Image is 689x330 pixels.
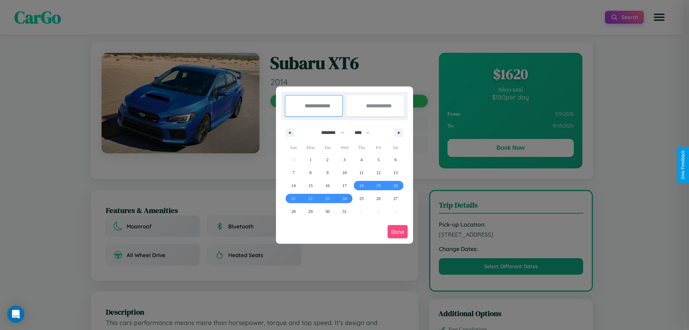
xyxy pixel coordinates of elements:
[370,142,387,153] span: Fri
[359,192,364,205] span: 25
[359,179,364,192] span: 18
[342,179,347,192] span: 17
[302,142,319,153] span: Mon
[387,179,404,192] button: 20
[302,166,319,179] button: 8
[370,179,387,192] button: 19
[7,306,24,323] div: Open Intercom Messenger
[325,205,330,218] span: 30
[387,142,404,153] span: Sat
[342,192,347,205] span: 24
[376,179,381,192] span: 19
[285,166,302,179] button: 7
[342,205,347,218] span: 31
[378,153,380,166] span: 5
[319,142,336,153] span: Tue
[343,153,346,166] span: 3
[387,192,404,205] button: 27
[360,153,362,166] span: 4
[336,142,353,153] span: Wed
[319,205,336,218] button: 30
[342,166,347,179] span: 10
[370,166,387,179] button: 12
[308,192,313,205] span: 22
[360,166,364,179] span: 11
[291,192,296,205] span: 21
[336,179,353,192] button: 17
[353,179,370,192] button: 18
[309,166,311,179] span: 8
[393,192,398,205] span: 27
[325,192,330,205] span: 23
[370,192,387,205] button: 26
[353,192,370,205] button: 25
[285,179,302,192] button: 14
[308,205,313,218] span: 29
[327,153,329,166] span: 2
[353,153,370,166] button: 4
[387,166,404,179] button: 13
[376,166,381,179] span: 12
[319,166,336,179] button: 9
[291,205,296,218] span: 28
[370,153,387,166] button: 5
[325,179,330,192] span: 16
[388,225,408,238] button: Done
[336,192,353,205] button: 24
[319,153,336,166] button: 2
[336,166,353,179] button: 10
[319,192,336,205] button: 23
[285,205,302,218] button: 28
[292,166,295,179] span: 7
[285,142,302,153] span: Sun
[285,192,302,205] button: 21
[336,153,353,166] button: 3
[336,205,353,218] button: 31
[376,192,381,205] span: 26
[308,179,313,192] span: 15
[302,192,319,205] button: 22
[393,166,398,179] span: 13
[302,179,319,192] button: 15
[302,153,319,166] button: 1
[680,150,685,180] div: Give Feedback
[394,153,397,166] span: 6
[353,142,370,153] span: Thu
[319,179,336,192] button: 16
[309,153,311,166] span: 1
[387,153,404,166] button: 6
[302,205,319,218] button: 29
[291,179,296,192] span: 14
[353,166,370,179] button: 11
[393,179,398,192] span: 20
[327,166,329,179] span: 9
